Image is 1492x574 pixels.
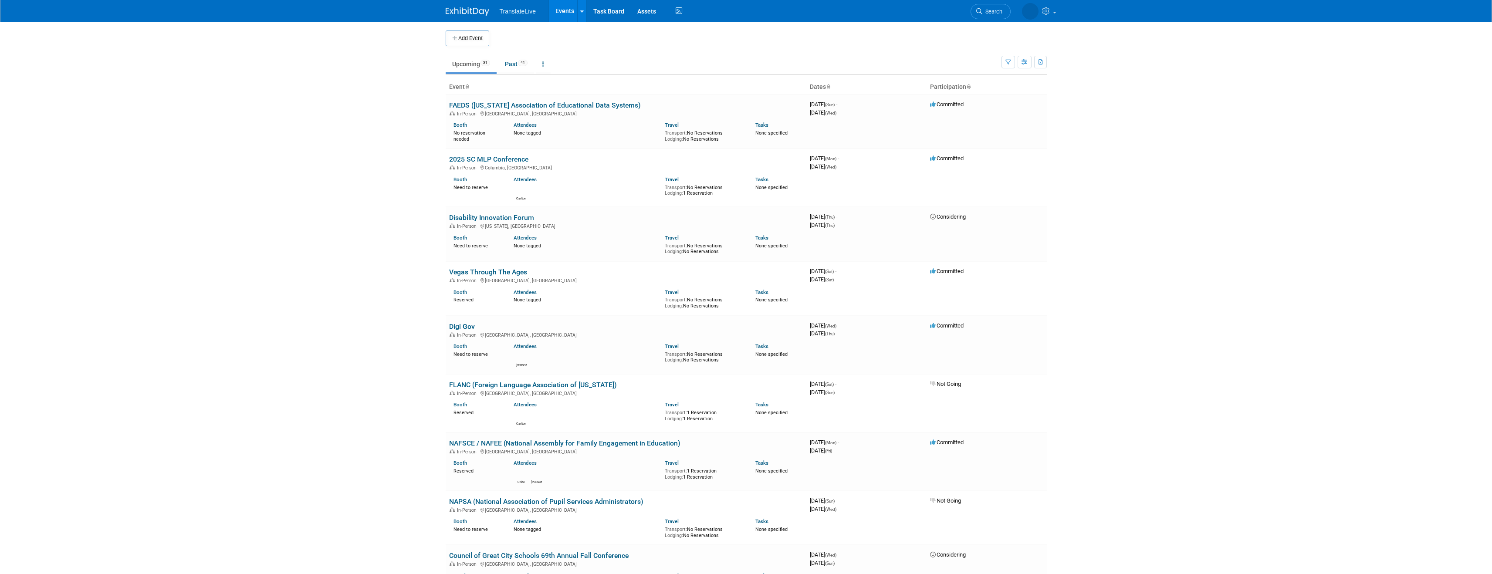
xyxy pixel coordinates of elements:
[665,357,683,363] span: Lodging:
[514,518,537,524] a: Attendees
[825,449,832,453] span: (Fri)
[825,390,835,395] span: (Sun)
[810,447,832,454] span: [DATE]
[457,332,479,338] span: In-Person
[810,551,839,558] span: [DATE]
[825,382,834,387] span: (Sat)
[480,60,490,66] span: 31
[930,439,964,446] span: Committed
[453,350,501,358] div: Need to reserve
[514,295,658,303] div: None tagged
[665,350,742,363] div: No Reservations No Reservations
[665,408,742,422] div: 1 Reservation 1 Reservation
[453,518,467,524] a: Booth
[457,223,479,229] span: In-Person
[810,330,835,337] span: [DATE]
[982,8,1002,15] span: Search
[825,277,834,282] span: (Sat)
[457,507,479,513] span: In-Person
[665,185,687,190] span: Transport:
[449,268,527,276] a: Vegas Through The Ages
[516,362,527,368] div: Becky Copeland
[457,165,479,171] span: In-Person
[838,155,839,162] span: -
[449,213,534,222] a: Disability Innovation Forum
[453,176,467,182] a: Booth
[838,322,839,329] span: -
[453,402,467,408] a: Booth
[825,111,836,115] span: (Wed)
[453,183,501,191] div: Need to reserve
[453,466,501,474] div: Reserved
[449,155,528,163] a: 2025 SC MLP Conference
[825,331,835,336] span: (Thu)
[810,155,839,162] span: [DATE]
[516,410,527,421] img: Carlton Irvis
[449,164,803,171] div: Columbia, [GEOGRAPHIC_DATA]
[825,553,836,557] span: (Wed)
[665,343,679,349] a: Travel
[514,122,537,128] a: Attendees
[450,111,455,115] img: In-Person Event
[755,402,768,408] a: Tasks
[825,102,835,107] span: (Sun)
[665,128,742,142] div: No Reservations No Reservations
[826,83,830,90] a: Sort by Start Date
[810,163,836,170] span: [DATE]
[453,235,467,241] a: Booth
[755,176,768,182] a: Tasks
[930,551,966,558] span: Considering
[810,101,837,108] span: [DATE]
[665,527,687,532] span: Transport:
[755,518,768,524] a: Tasks
[514,525,658,533] div: None tagged
[810,497,837,504] span: [DATE]
[835,381,836,387] span: -
[449,551,629,560] a: Council of Great City Schools 69th Annual Fall Conference
[514,128,658,136] div: None tagged
[966,83,971,90] a: Sort by Participation Type
[446,80,806,95] th: Event
[755,185,788,190] span: None specified
[825,215,835,219] span: (Thu)
[665,460,679,466] a: Travel
[810,381,836,387] span: [DATE]
[665,235,679,241] a: Travel
[446,56,497,72] a: Upcoming31
[835,268,836,274] span: -
[449,322,475,331] a: Digi Gov
[930,155,964,162] span: Committed
[665,303,683,309] span: Lodging:
[825,324,836,328] span: (Wed)
[457,278,479,284] span: In-Person
[930,322,964,329] span: Committed
[516,421,527,426] div: Carlton Irvis
[514,460,537,466] a: Attendees
[449,110,803,117] div: [GEOGRAPHIC_DATA], [GEOGRAPHIC_DATA]
[665,297,687,303] span: Transport:
[971,4,1011,19] a: Search
[449,222,803,229] div: [US_STATE], [GEOGRAPHIC_DATA]
[825,440,836,445] span: (Mon)
[665,176,679,182] a: Travel
[531,469,542,479] img: Sheldon Franklin
[457,449,479,455] span: In-Person
[514,289,537,295] a: Attendees
[825,165,836,169] span: (Wed)
[453,241,501,249] div: Need to reserve
[825,507,836,512] span: (Wed)
[836,101,837,108] span: -
[516,469,527,479] img: Colte Swift
[665,241,742,255] div: No Reservations No Reservations
[665,289,679,295] a: Travel
[450,223,455,228] img: In-Person Event
[449,560,803,567] div: [GEOGRAPHIC_DATA], [GEOGRAPHIC_DATA]
[449,497,643,506] a: NAPSA (National Association of Pupil Services Administrators)
[453,122,467,128] a: Booth
[531,479,542,484] div: Sheldon Franklin
[665,122,679,128] a: Travel
[514,343,537,349] a: Attendees
[930,381,961,387] span: Not Going
[665,130,687,136] span: Transport:
[810,268,836,274] span: [DATE]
